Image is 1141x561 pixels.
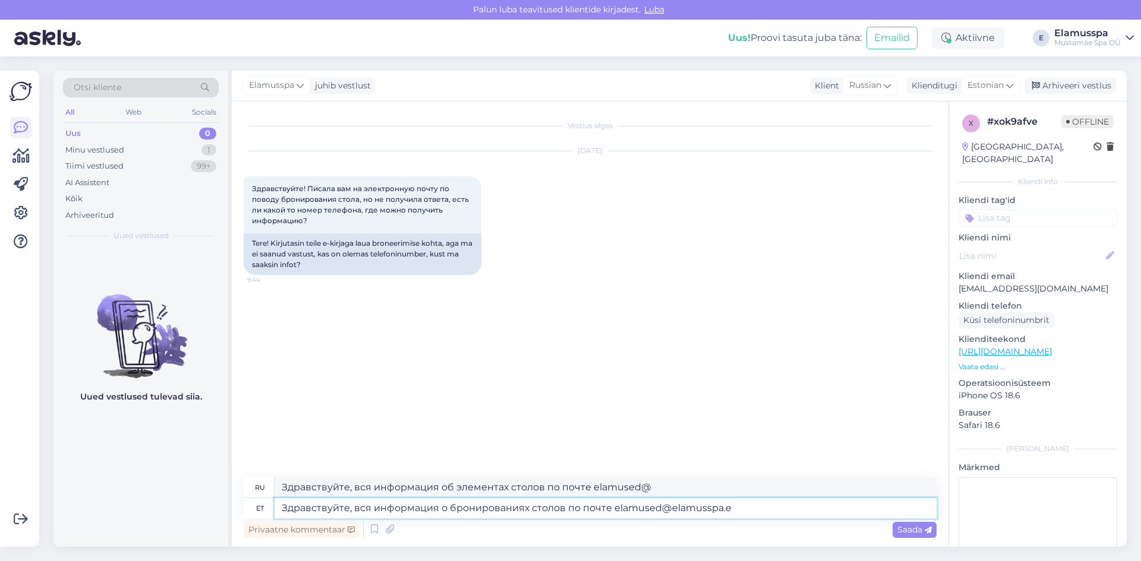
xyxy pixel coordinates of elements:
[1054,28,1134,47] a: ElamusspaMustamäe Spa OÜ
[987,115,1061,129] div: # xok9afve
[728,31,862,45] div: Proovi tasuta juba täna:
[959,389,1117,402] p: iPhone OS 18.6
[959,407,1117,419] p: Brauser
[959,346,1052,357] a: [URL][DOMAIN_NAME]
[907,80,957,92] div: Klienditugi
[959,300,1117,312] p: Kliendi telefon
[123,104,144,120] div: Web
[959,461,1117,474] p: Märkmed
[897,524,932,535] span: Saada
[959,194,1117,207] p: Kliendi tag'id
[866,27,918,49] button: Emailid
[252,184,471,225] span: Здравствуйте! Писала вам на электронную почту по поводу бронирования стола, но не получила ответа...
[932,27,1004,49] div: Aktiivne
[80,391,202,403] p: Uued vestlused tulevad siia.
[1054,38,1121,47] div: Mustamäe Spa OÜ
[959,443,1117,454] div: [PERSON_NAME]
[65,193,83,205] div: Kõik
[959,209,1117,227] input: Lisa tag
[199,128,216,140] div: 0
[190,104,219,120] div: Socials
[244,121,937,131] div: Vestlus algas
[959,270,1117,283] p: Kliendi email
[63,104,77,120] div: All
[959,249,1104,262] input: Lisa nimi
[959,176,1117,187] div: Kliendi info
[275,498,937,518] textarea: Здравствуйте, вся информация о бронированиях столов по почте elamused@elamusspa.e
[967,79,1004,92] span: Estonian
[65,160,124,172] div: Tiimi vestlused
[959,232,1117,244] p: Kliendi nimi
[1054,28,1121,38] div: Elamusspa
[959,333,1117,346] p: Klienditeekond
[256,498,264,518] div: et
[959,419,1117,432] p: Safari 18.6
[959,312,1054,328] div: Küsi telefoninumbrit
[969,119,973,128] span: x
[114,230,169,241] span: Uued vestlused
[310,80,371,92] div: juhib vestlust
[249,79,294,92] span: Elamusspa
[962,141,1093,166] div: [GEOGRAPHIC_DATA], [GEOGRAPHIC_DATA]
[1033,30,1049,46] div: E
[244,233,481,275] div: Tere! Kirjutasin teile e-kirjaga laua broneerimise kohta, aga ma ei saanud vastust, kas on olemas...
[201,144,216,156] div: 1
[255,477,265,497] div: ru
[65,144,124,156] div: Minu vestlused
[65,128,81,140] div: Uus
[74,81,121,94] span: Otsi kliente
[849,79,881,92] span: Russian
[275,477,937,497] textarea: Здравствуйте, вся информация об элементах столов по почте elamused@
[10,80,32,103] img: Askly Logo
[65,177,109,189] div: AI Assistent
[728,32,751,43] b: Uus!
[959,362,1117,372] p: Vaata edasi ...
[810,80,839,92] div: Klient
[247,275,292,284] span: 9:44
[959,283,1117,295] p: [EMAIL_ADDRESS][DOMAIN_NAME]
[959,377,1117,389] p: Operatsioonisüsteem
[191,160,216,172] div: 99+
[1061,115,1114,128] span: Offline
[244,145,937,156] div: [DATE]
[244,522,360,538] div: Privaatne kommentaar
[53,273,228,380] img: No chats
[641,4,668,15] span: Luba
[1025,78,1116,94] div: Arhiveeri vestlus
[65,210,114,221] div: Arhiveeritud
